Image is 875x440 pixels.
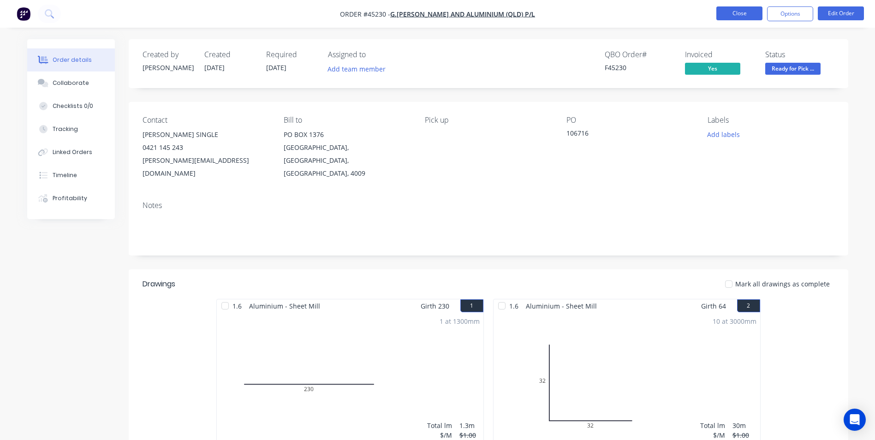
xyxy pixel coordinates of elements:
[700,430,725,440] div: $/M
[685,63,740,74] span: Yes
[427,430,452,440] div: $/M
[204,63,225,72] span: [DATE]
[765,63,821,74] span: Ready for Pick ...
[328,63,391,75] button: Add team member
[328,50,420,59] div: Assigned to
[27,118,115,141] button: Tracking
[440,316,480,326] div: 1 at 1300mm
[685,50,754,59] div: Invoiced
[266,63,286,72] span: [DATE]
[735,279,830,289] span: Mark all drawings as complete
[421,299,449,313] span: Girth 230
[340,10,390,18] span: Order #45230 -
[27,48,115,71] button: Order details
[713,316,756,326] div: 10 at 3000mm
[390,10,535,18] a: G.[PERSON_NAME] AND ALUMINIUM (QLD) P/L
[284,141,410,180] div: [GEOGRAPHIC_DATA], [GEOGRAPHIC_DATA], [GEOGRAPHIC_DATA], 4009
[143,141,269,154] div: 0421 145 243
[566,128,682,141] div: 106716
[732,421,756,430] div: 30m
[459,430,480,440] div: $1.00
[427,421,452,430] div: Total lm
[143,116,269,125] div: Contact
[143,128,269,141] div: [PERSON_NAME] SINGLE
[143,128,269,180] div: [PERSON_NAME] SINGLE0421 145 243[PERSON_NAME][EMAIL_ADDRESS][DOMAIN_NAME]
[53,102,93,110] div: Checklists 0/0
[737,299,760,312] button: 2
[702,128,745,141] button: Add labels
[204,50,255,59] div: Created
[27,164,115,187] button: Timeline
[818,6,864,20] button: Edit Order
[716,6,762,20] button: Close
[506,299,522,313] span: 1.6
[322,63,390,75] button: Add team member
[844,409,866,431] div: Open Intercom Messenger
[53,125,78,133] div: Tracking
[229,299,245,313] span: 1.6
[284,116,410,125] div: Bill to
[27,141,115,164] button: Linked Orders
[53,194,87,202] div: Profitability
[425,116,551,125] div: Pick up
[143,50,193,59] div: Created by
[53,79,89,87] div: Collaborate
[53,56,92,64] div: Order details
[765,63,821,77] button: Ready for Pick ...
[605,50,674,59] div: QBO Order #
[27,187,115,210] button: Profitability
[732,430,756,440] div: $1.00
[17,7,30,21] img: Factory
[284,128,410,141] div: PO BOX 1376
[143,154,269,180] div: [PERSON_NAME][EMAIL_ADDRESS][DOMAIN_NAME]
[53,171,77,179] div: Timeline
[767,6,813,21] button: Options
[27,71,115,95] button: Collaborate
[459,421,480,430] div: 1.3m
[245,299,324,313] span: Aluminium - Sheet Mill
[27,95,115,118] button: Checklists 0/0
[143,279,175,290] div: Drawings
[700,421,725,430] div: Total lm
[284,128,410,180] div: PO BOX 1376[GEOGRAPHIC_DATA], [GEOGRAPHIC_DATA], [GEOGRAPHIC_DATA], 4009
[566,116,693,125] div: PO
[522,299,601,313] span: Aluminium - Sheet Mill
[605,63,674,72] div: F45230
[53,148,92,156] div: Linked Orders
[701,299,726,313] span: Girth 64
[460,299,483,312] button: 1
[765,50,834,59] div: Status
[143,63,193,72] div: [PERSON_NAME]
[708,116,834,125] div: Labels
[143,201,834,210] div: Notes
[266,50,317,59] div: Required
